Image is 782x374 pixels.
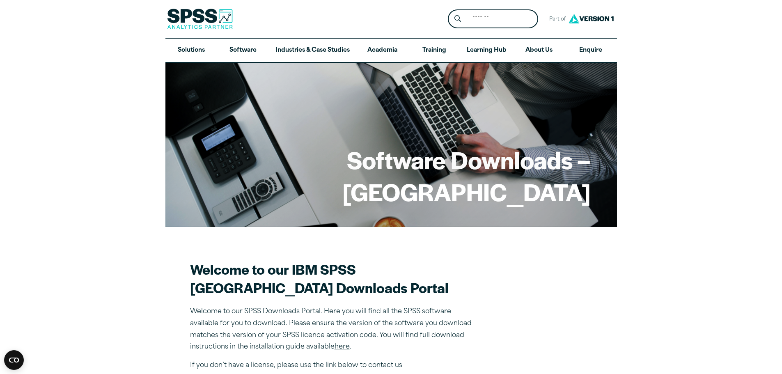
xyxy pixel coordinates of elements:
[167,9,233,29] img: SPSS Analytics Partner
[190,260,477,297] h2: Welcome to our IBM SPSS [GEOGRAPHIC_DATA] Downloads Portal
[165,39,617,62] nav: Desktop version of site main menu
[565,39,617,62] a: Enquire
[335,344,350,350] a: here
[566,11,616,26] img: Version1 Logo
[190,360,477,372] p: If you don’t have a license, please use the link below to contact us
[356,39,408,62] a: Academia
[513,39,565,62] a: About Us
[454,15,461,22] svg: Search magnifying glass icon
[192,144,591,207] h1: Software Downloads – [GEOGRAPHIC_DATA]
[460,39,513,62] a: Learning Hub
[448,9,538,29] form: Site Header Search Form
[165,39,217,62] a: Solutions
[408,39,460,62] a: Training
[450,11,465,27] button: Search magnifying glass icon
[269,39,356,62] a: Industries & Case Studies
[217,39,269,62] a: Software
[545,14,566,25] span: Part of
[190,306,477,353] p: Welcome to our SPSS Downloads Portal. Here you will find all the SPSS software available for you ...
[4,350,24,370] button: Open CMP widget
